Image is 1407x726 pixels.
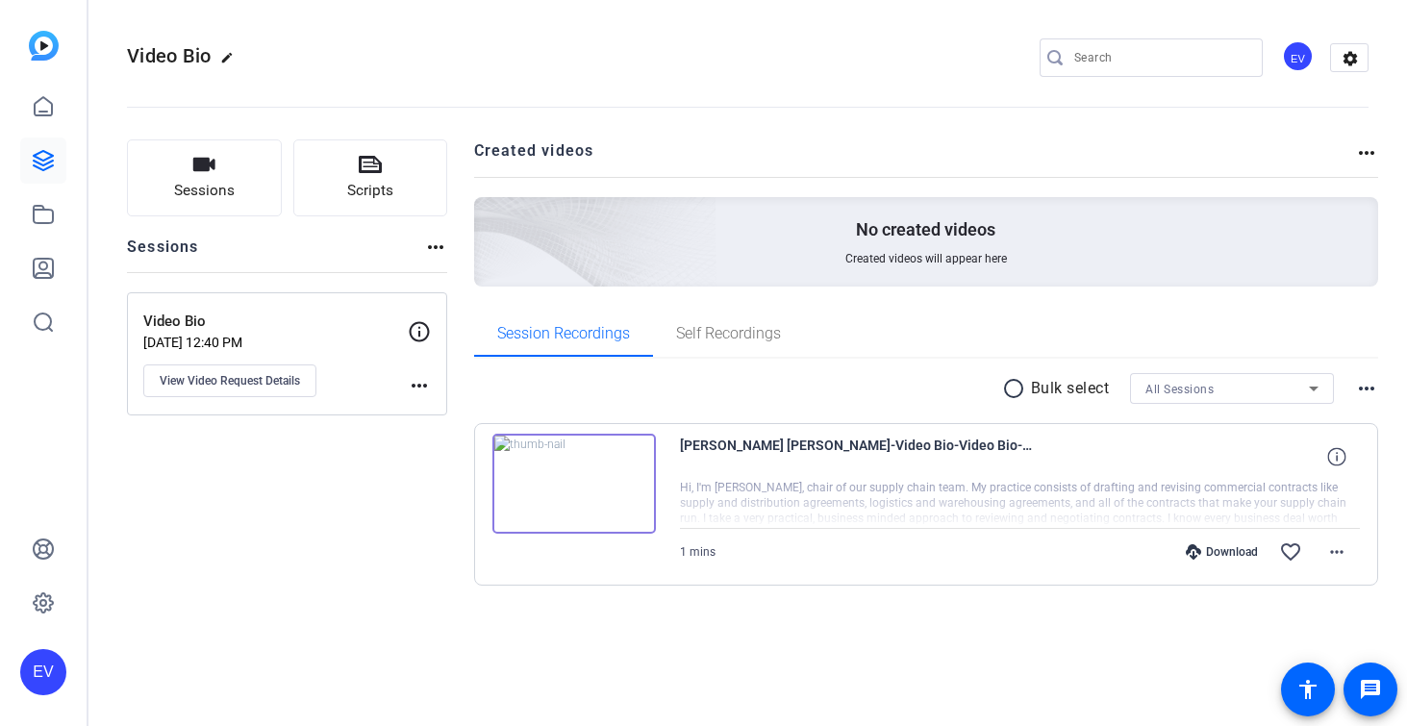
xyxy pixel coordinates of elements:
button: Sessions [127,139,282,216]
span: Session Recordings [497,326,630,341]
h2: Sessions [127,236,199,272]
mat-icon: more_horiz [424,236,447,259]
mat-icon: more_horiz [1355,141,1378,164]
button: View Video Request Details [143,364,316,397]
img: Creted videos background [259,7,717,424]
p: Video Bio [143,311,408,333]
div: EV [20,649,66,695]
span: 1 mins [680,545,716,559]
mat-icon: accessibility [1296,678,1319,701]
mat-icon: edit [220,51,243,74]
p: [DATE] 12:40 PM [143,335,408,350]
img: thumb-nail [492,434,656,534]
img: blue-gradient.svg [29,31,59,61]
p: No created videos [856,218,995,241]
mat-icon: more_horiz [408,374,431,397]
mat-icon: radio_button_unchecked [1002,377,1031,400]
mat-icon: more_horiz [1325,540,1348,563]
mat-icon: favorite_border [1279,540,1302,563]
h2: Created videos [474,139,1356,177]
span: View Video Request Details [160,373,300,388]
ngx-avatar: Eric Veazie [1282,40,1316,74]
div: EV [1282,40,1314,72]
button: Scripts [293,139,448,216]
input: Search [1074,46,1247,69]
span: Self Recordings [676,326,781,341]
span: Created videos will appear here [845,251,1007,266]
mat-icon: message [1359,678,1382,701]
mat-icon: more_horiz [1355,377,1378,400]
span: Sessions [174,180,235,202]
span: [PERSON_NAME] [PERSON_NAME]-Video Bio-Video Bio-1754600555456-webcam [680,434,1036,480]
span: Scripts [347,180,393,202]
div: Download [1176,544,1268,560]
span: Video Bio [127,44,211,67]
p: Bulk select [1031,377,1110,400]
mat-icon: settings [1331,44,1369,73]
span: All Sessions [1145,383,1214,396]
